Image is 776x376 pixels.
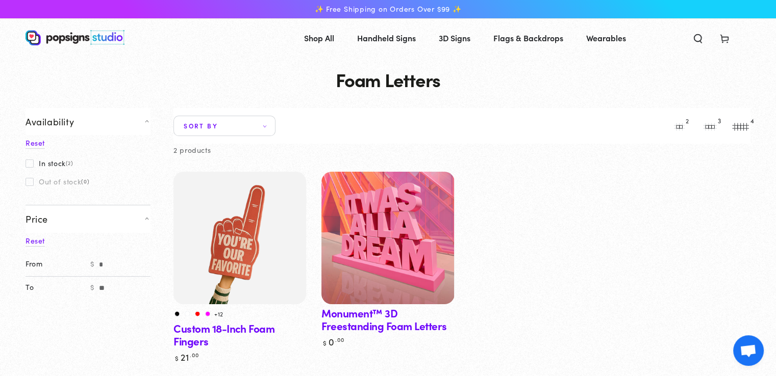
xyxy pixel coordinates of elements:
span: ✨ Free Shipping on Orders Over $99 ✨ [314,5,461,14]
img: Monument™ 3D Freestanding Foam Letters [321,172,454,304]
span: Wearables [586,31,626,45]
span: Shop All [304,31,334,45]
p: 2 products [173,144,211,156]
a: Wearables [579,24,634,51]
label: Out of stock [26,177,89,185]
summary: Price [26,205,151,232]
a: 3D Signs [431,24,478,51]
span: Flags & Backdrops [493,31,563,45]
img: Popsigns Studio [26,30,124,45]
a: Open chat [733,335,764,366]
label: In stock [26,159,73,167]
a: +12 [214,310,223,317]
span: $ [85,253,99,276]
label: To [26,276,85,299]
a: Handheld Signs [349,24,423,51]
span: Price [26,213,48,225]
span: 3D Signs [439,31,470,45]
h1: Foam Letters [26,69,750,90]
button: 3 [699,116,720,136]
span: (2) [66,160,73,166]
a: Shop All [296,24,342,51]
a: Flags & Backdrops [486,24,571,51]
span: Handheld Signs [357,31,416,45]
summary: Sort by [173,116,276,136]
label: From [26,253,85,276]
a: Custom 18-Inch Foam FingersCustom 18-Inch Foam Fingers [173,172,306,304]
button: 2 [669,116,689,136]
a: Reset [26,138,45,149]
span: (0) [81,178,89,184]
a: Reset [26,235,45,247]
summary: Search our site [685,26,711,49]
span: Availability [26,116,74,127]
summary: Availability [26,108,151,135]
span: $ [85,276,99,299]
